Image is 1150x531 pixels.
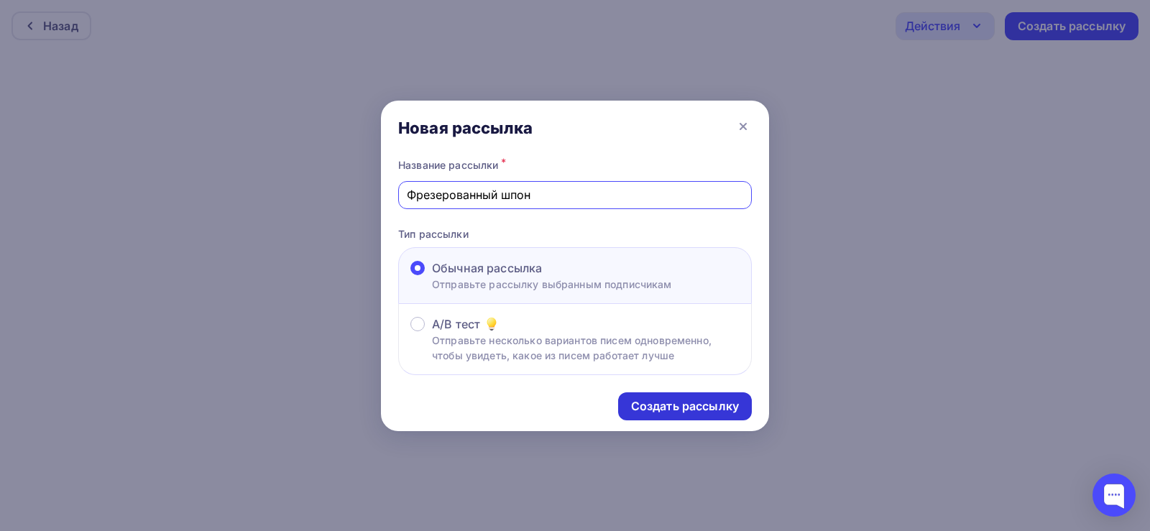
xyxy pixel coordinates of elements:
[407,186,744,203] input: Придумайте название рассылки
[432,315,480,333] span: A/B тест
[398,155,752,175] div: Название рассылки
[631,398,739,415] div: Создать рассылку
[432,277,672,292] p: Отправьте рассылку выбранным подписчикам
[398,118,533,138] div: Новая рассылка
[398,226,752,241] p: Тип рассылки
[432,259,542,277] span: Обычная рассылка
[432,333,740,363] p: Отправьте несколько вариантов писем одновременно, чтобы увидеть, какое из писем работает лучше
